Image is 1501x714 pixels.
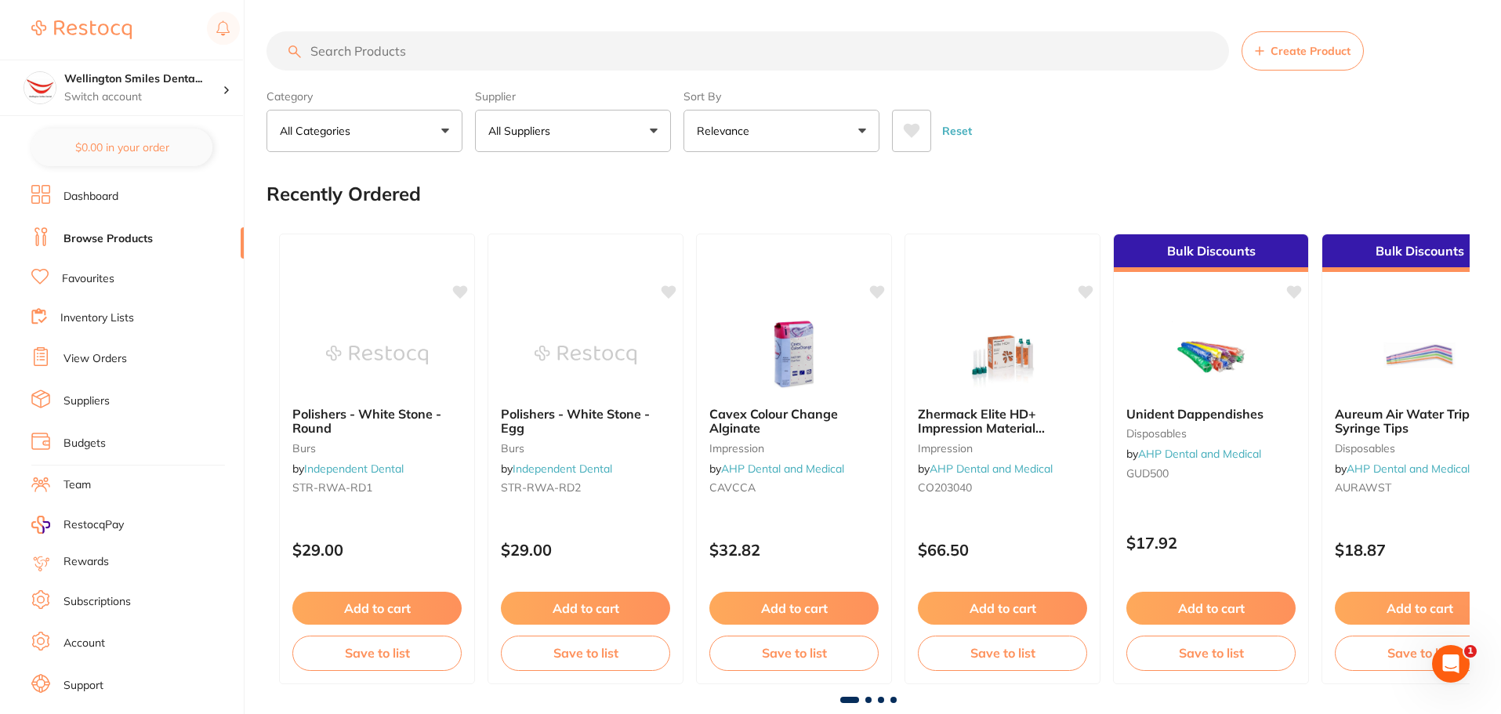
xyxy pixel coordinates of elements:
img: Polishers - White Stone - Round [326,316,428,394]
img: Unident Dappendishes [1160,316,1262,394]
button: $0.00 in your order [31,129,212,166]
button: Add to cart [501,592,670,625]
button: All Suppliers [475,110,671,152]
button: Save to list [918,636,1087,670]
img: Aureum Air Water Triplex Syringe Tips [1369,316,1470,394]
a: Team [63,477,91,493]
button: Save to list [292,636,462,670]
a: Inventory Lists [60,310,134,326]
img: Cavex Colour Change Alginate [743,316,845,394]
span: RestocqPay [63,517,124,533]
b: Zhermack Elite HD+ Impression Material CO203040 - Light Body Fast Set [918,407,1087,436]
img: Wellington Smiles Dental [24,72,56,103]
a: Browse Products [63,231,153,247]
a: Account [63,636,105,651]
img: Restocq Logo [31,20,132,39]
b: Polishers - White Stone - Egg [501,407,670,436]
p: $29.00 [292,541,462,559]
span: by [709,462,844,476]
button: All Categories [266,110,462,152]
span: Create Product [1271,45,1351,57]
a: Support [63,678,103,694]
button: Save to list [1126,636,1296,670]
a: RestocqPay [31,516,124,534]
small: burs [501,442,670,455]
a: Restocq Logo [31,12,132,48]
span: by [1335,462,1470,476]
p: Switch account [64,89,223,105]
a: Suppliers [63,393,110,409]
a: AHP Dental and Medical [1138,447,1261,461]
b: Unident Dappendishes [1126,407,1296,421]
a: Budgets [63,436,106,451]
img: Polishers - White Stone - Egg [535,316,636,394]
a: Independent Dental [513,462,612,476]
small: GUD500 [1126,467,1296,480]
button: Relevance [683,110,879,152]
small: burs [292,442,462,455]
a: Rewards [63,554,109,570]
a: Dashboard [63,189,118,205]
small: impression [709,442,879,455]
label: Category [266,89,462,103]
button: Add to cart [709,592,879,625]
img: RestocqPay [31,516,50,534]
button: Save to list [709,636,879,670]
p: Relevance [697,123,756,139]
button: Save to list [501,636,670,670]
label: Supplier [475,89,671,103]
p: $32.82 [709,541,879,559]
button: Create Product [1242,31,1364,71]
button: Add to cart [292,592,462,625]
small: impression [918,442,1087,455]
b: Cavex Colour Change Alginate [709,407,879,436]
p: $66.50 [918,541,1087,559]
span: by [1126,447,1261,461]
a: AHP Dental and Medical [930,462,1053,476]
div: Bulk Discounts [1114,234,1308,272]
input: Search Products [266,31,1229,71]
small: CAVCCA [709,481,879,494]
p: $29.00 [501,541,670,559]
h4: Wellington Smiles Dental [64,71,223,87]
span: by [918,462,1053,476]
p: All Categories [280,123,357,139]
a: Favourites [62,271,114,287]
span: by [501,462,612,476]
p: $17.92 [1126,534,1296,552]
a: Subscriptions [63,594,131,610]
small: CO203040 [918,481,1087,494]
label: Sort By [683,89,879,103]
span: 1 [1464,645,1477,658]
a: AHP Dental and Medical [721,462,844,476]
iframe: Intercom live chat [1432,645,1470,683]
button: Add to cart [918,592,1087,625]
small: STR-RWA-RD2 [501,481,670,494]
a: AHP Dental and Medical [1347,462,1470,476]
a: View Orders [63,351,127,367]
small: STR-RWA-RD1 [292,481,462,494]
button: Reset [937,110,977,152]
img: Zhermack Elite HD+ Impression Material CO203040 - Light Body Fast Set [952,316,1053,394]
b: Polishers - White Stone - Round [292,407,462,436]
h2: Recently Ordered [266,183,421,205]
p: All Suppliers [488,123,557,139]
a: Independent Dental [304,462,404,476]
button: Add to cart [1126,592,1296,625]
span: by [292,462,404,476]
small: disposables [1126,427,1296,440]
